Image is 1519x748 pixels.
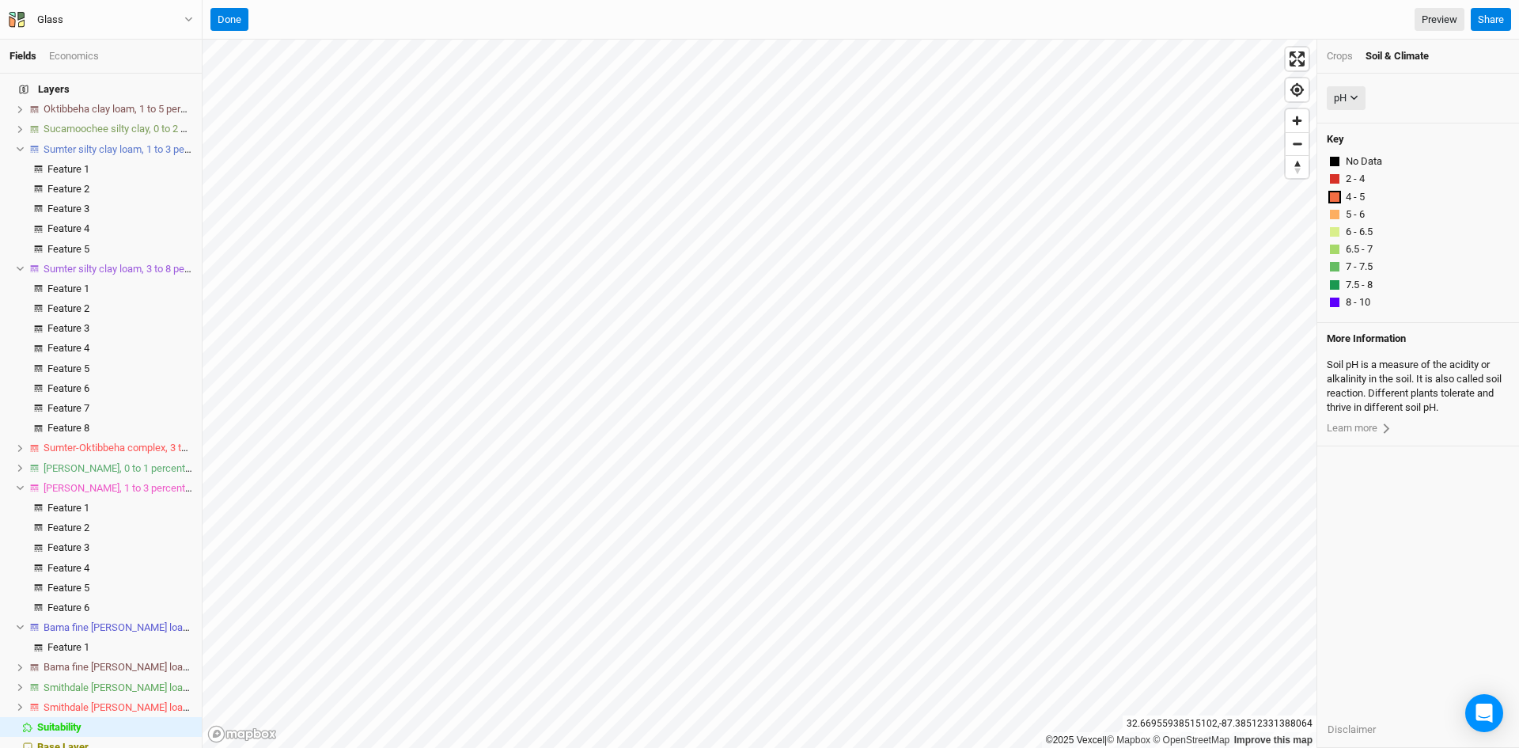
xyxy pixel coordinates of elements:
div: Feature 7 [47,402,192,415]
span: Feature 6 [47,382,89,394]
span: No Data [1346,154,1382,169]
a: OpenStreetMap [1153,735,1229,746]
span: Feature 4 [47,222,89,234]
div: Crops [1327,49,1353,63]
span: Feature 2 [47,183,89,195]
div: Feature 6 [47,602,192,614]
span: Feature 1 [47,163,89,175]
div: Suitability [37,721,192,734]
canvas: Map [203,40,1316,748]
span: 5 - 6 [1346,207,1365,222]
span: Feature 1 [47,502,89,514]
button: Enter fullscreen [1286,47,1309,70]
span: Feature 2 [47,522,89,533]
span: Feature 1 [47,283,89,294]
span: Reset bearing to north [1286,156,1309,178]
span: Feature 7 [47,402,89,414]
button: Zoom out [1286,132,1309,155]
span: Sumter-Oktibbeha complex, 3 to 8 percent slopes, eroded [44,442,299,454]
a: Preview [1415,8,1464,32]
div: Feature 2 [47,183,192,196]
div: Feature 6 [47,382,192,395]
div: Vaiden clay, 0 to 1 percent slopes [44,462,192,475]
a: Improve this map [1234,735,1313,746]
div: Feature 1 [47,502,192,514]
span: Feature 5 [47,582,89,594]
a: Learn more [1327,421,1510,435]
div: Smithdale sandy loam, 2 to 8 percent slopes [44,682,192,694]
span: 7.5 - 8 [1346,278,1373,292]
div: pH [1334,90,1347,106]
div: Glass [37,12,63,28]
div: Vaiden clay, 1 to 3 percent slopes [44,482,192,495]
a: Mapbox logo [207,725,277,743]
div: Smithdale sandy loam, 5 to 15 percent slopes [44,701,192,714]
span: Sumter silty clay loam, 1 to 3 percent slopes [44,143,240,155]
span: [PERSON_NAME], 0 to 1 percent slopes [44,462,218,474]
div: Sumter silty clay loam, 3 to 8 percent slopes, moderately eroded [44,263,192,275]
span: 4 - 5 [1346,190,1365,204]
span: 2 - 4 [1346,172,1365,186]
div: Sumter silty clay loam, 1 to 3 percent slopes [44,143,192,156]
span: Feature 8 [47,422,89,434]
span: Feature 6 [47,602,89,613]
span: Feature 1 [47,641,89,653]
span: Bama fine [PERSON_NAME] loam, 2 to 5 percent slopes [44,661,290,673]
a: Mapbox [1107,735,1150,746]
div: Bama fine sandy loam, 0 to 2 percent slopes [44,621,192,634]
span: Zoom in [1286,109,1309,132]
span: 7 - 7.5 [1346,260,1373,274]
span: Suitability [37,721,81,733]
div: | [1046,732,1313,748]
div: Bama fine sandy loam, 2 to 5 percent slopes [44,661,192,674]
h4: More Information [1327,332,1510,345]
div: Feature 3 [47,322,192,335]
span: Feature 3 [47,541,89,553]
span: Sucarnoochee silty clay, 0 to 2 percent slopes, frequently flooded [44,123,332,135]
span: Feature 3 [47,322,89,334]
button: Reset bearing to north [1286,155,1309,178]
div: Feature 3 [47,203,192,215]
span: [PERSON_NAME], 1 to 3 percent slopes [44,482,218,494]
span: Smithdale [PERSON_NAME] loam, 5 to 15 percent slopes [44,701,295,713]
span: 6.5 - 7 [1346,242,1373,256]
a: Fields [9,50,36,62]
button: Disclaimer [1327,721,1377,739]
span: Oktibbeha clay loam, 1 to 5 percent slopes [44,103,233,115]
div: Open Intercom Messenger [1465,694,1503,732]
h4: Key [1327,133,1344,146]
div: Feature 2 [47,522,192,534]
a: ©2025 Vexcel [1046,735,1104,746]
div: Feature 8 [47,422,192,435]
div: Feature 5 [47,363,192,375]
div: Oktibbeha clay loam, 1 to 5 percent slopes [44,103,192,116]
span: Feature 5 [47,363,89,374]
h4: Layers [9,74,192,105]
div: Feature 2 [47,302,192,315]
button: Share [1471,8,1511,32]
div: Feature 1 [47,283,192,295]
div: 32.66955938515102 , -87.38512331388064 [1123,716,1316,732]
span: Zoom out [1286,133,1309,155]
div: Soil pH is a measure of the acidity or alkalinity in the soil. It is also called soil reaction. D... [1327,351,1510,422]
div: Feature 5 [47,243,192,256]
span: Feature 4 [47,342,89,354]
div: Sucarnoochee silty clay, 0 to 2 percent slopes, frequently flooded [44,123,192,135]
div: Economics [49,49,99,63]
div: Feature 4 [47,342,192,355]
button: Glass [8,11,194,28]
span: Feature 3 [47,203,89,215]
span: Feature 4 [47,562,89,574]
span: Bama fine [PERSON_NAME] loam, 0 to 2 percent slopes [44,621,290,633]
div: Feature 5 [47,582,192,594]
button: Find my location [1286,78,1309,101]
span: Smithdale [PERSON_NAME] loam, 2 to 8 percent slopes [44,682,290,693]
span: Sumter silty clay loam, 3 to 8 percent slopes, moderately eroded [44,263,328,275]
div: Feature 1 [47,641,192,654]
div: Soil & Climate [1366,49,1429,63]
div: Feature 4 [47,562,192,575]
button: pH [1327,86,1366,110]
